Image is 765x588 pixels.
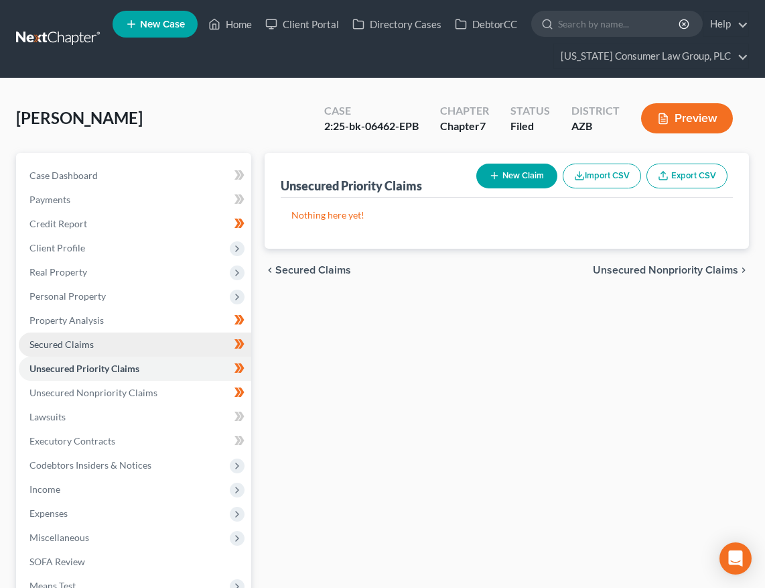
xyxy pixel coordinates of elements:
span: Credit Report [29,218,87,229]
span: Secured Claims [29,339,94,350]
a: Directory Cases [346,12,448,36]
a: Client Portal [259,12,346,36]
span: Unsecured Nonpriority Claims [593,265,738,276]
a: Home [202,12,259,36]
a: Case Dashboard [19,164,251,188]
div: Open Intercom Messenger [719,542,752,575]
span: Unsecured Nonpriority Claims [29,387,157,398]
button: Unsecured Nonpriority Claims chevron_right [593,265,749,276]
span: [PERSON_NAME] [16,108,143,127]
span: Payments [29,194,70,205]
a: [US_STATE] Consumer Law Group, PLC [554,44,748,68]
i: chevron_left [265,265,275,276]
span: Real Property [29,266,87,278]
a: Lawsuits [19,405,251,429]
div: Filed [510,119,550,134]
span: Property Analysis [29,314,104,326]
span: Codebtors Insiders & Notices [29,459,151,471]
div: Status [510,103,550,119]
div: Chapter [440,119,489,134]
span: 7 [480,119,486,132]
button: chevron_left Secured Claims [265,265,351,276]
i: chevron_right [738,265,749,276]
input: Search by name... [558,11,681,36]
div: Case [324,103,419,119]
a: SOFA Review [19,550,251,574]
span: Income [29,483,60,495]
button: Import CSV [563,164,641,188]
span: SOFA Review [29,556,85,567]
p: Nothing here yet! [291,209,722,222]
span: Personal Property [29,290,106,302]
button: New Claim [476,164,557,188]
span: New Case [140,19,185,30]
a: Credit Report [19,212,251,236]
a: Payments [19,188,251,212]
span: Client Profile [29,242,85,253]
button: Preview [641,103,733,133]
div: District [571,103,620,119]
span: Case Dashboard [29,170,98,181]
a: Unsecured Priority Claims [19,357,251,381]
a: DebtorCC [448,12,524,36]
div: 2:25-bk-06462-EPB [324,119,419,134]
a: Unsecured Nonpriority Claims [19,381,251,405]
span: Executory Contracts [29,435,115,447]
span: Lawsuits [29,411,66,422]
span: Expenses [29,508,68,519]
div: Chapter [440,103,489,119]
a: Export CSV [646,164,727,188]
a: Help [703,12,748,36]
span: Secured Claims [275,265,351,276]
div: AZB [571,119,620,134]
a: Executory Contracts [19,429,251,453]
div: Unsecured Priority Claims [281,178,422,194]
a: Secured Claims [19,333,251,357]
span: Miscellaneous [29,532,89,543]
span: Unsecured Priority Claims [29,363,139,374]
a: Property Analysis [19,308,251,333]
